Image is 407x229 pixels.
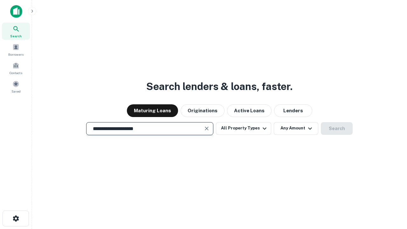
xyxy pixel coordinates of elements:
[375,178,407,209] iframe: Chat Widget
[10,5,22,18] img: capitalize-icon.png
[146,79,293,94] h3: Search lenders & loans, faster.
[227,104,272,117] button: Active Loans
[2,23,30,40] a: Search
[181,104,224,117] button: Originations
[10,33,22,38] span: Search
[2,41,30,58] a: Borrowers
[11,89,21,94] span: Saved
[2,78,30,95] a: Saved
[216,122,271,135] button: All Property Types
[274,122,318,135] button: Any Amount
[127,104,178,117] button: Maturing Loans
[2,59,30,77] a: Contacts
[202,124,211,133] button: Clear
[274,104,312,117] button: Lenders
[10,70,22,75] span: Contacts
[8,52,24,57] span: Borrowers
